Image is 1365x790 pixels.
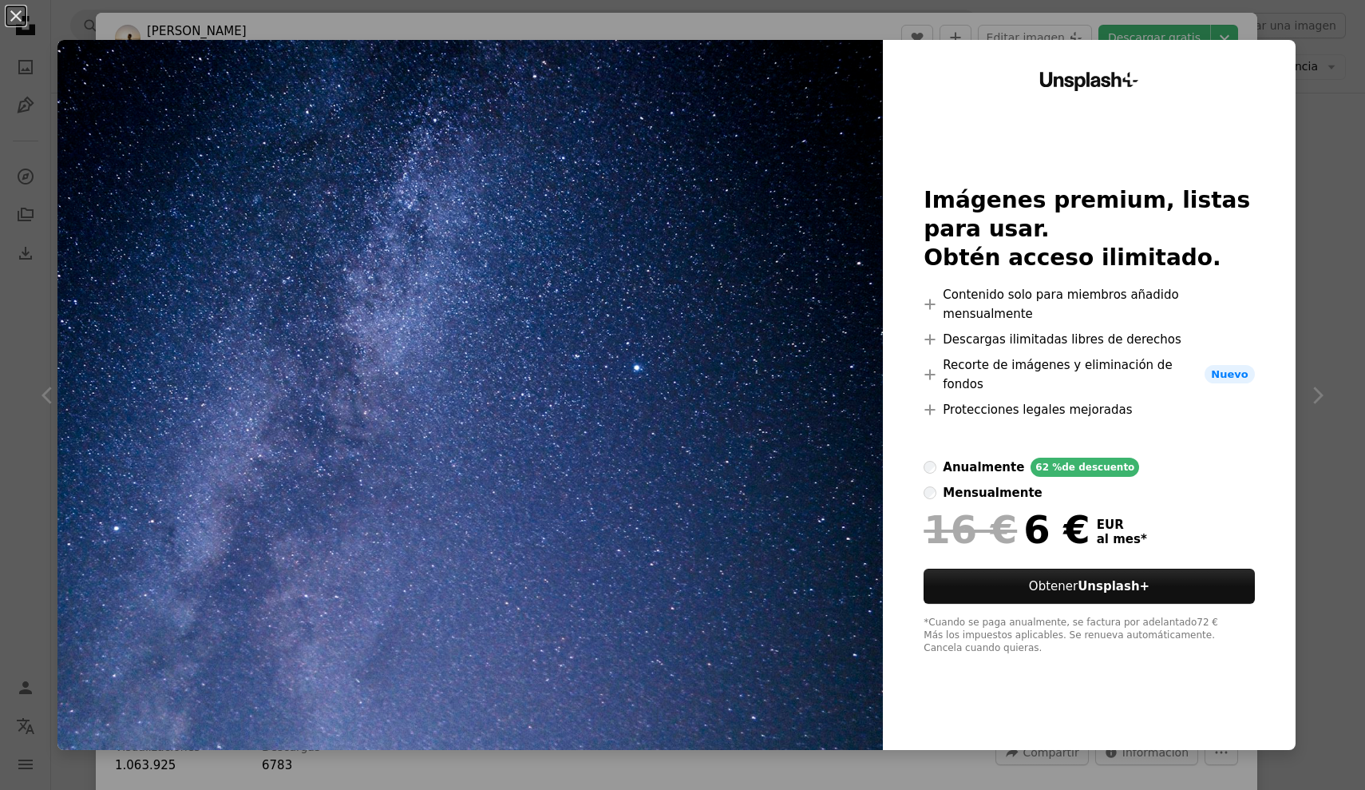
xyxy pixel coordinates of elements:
input: mensualmente [924,486,936,499]
strong: Unsplash+ [1078,579,1149,593]
li: Contenido solo para miembros añadido mensualmente [924,285,1254,324]
span: al mes * [1097,532,1147,546]
button: ObtenerUnsplash+ [924,569,1254,604]
input: anualmente62 %de descuento [924,461,936,474]
li: Recorte de imágenes y eliminación de fondos [924,355,1254,394]
li: Descargas ilimitadas libres de derechos [924,330,1254,349]
div: *Cuando se paga anualmente, se factura por adelantado 72 € Más los impuestos aplicables. Se renue... [924,617,1254,655]
div: 6 € [924,509,1090,550]
div: mensualmente [943,483,1042,502]
div: anualmente [943,458,1024,477]
span: 16 € [924,509,1017,550]
span: Nuevo [1205,365,1254,384]
li: Protecciones legales mejoradas [924,400,1254,419]
div: 62 % de descuento [1031,458,1139,477]
span: EUR [1097,518,1147,532]
h2: Imágenes premium, listas para usar. Obtén acceso ilimitado. [924,186,1254,272]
